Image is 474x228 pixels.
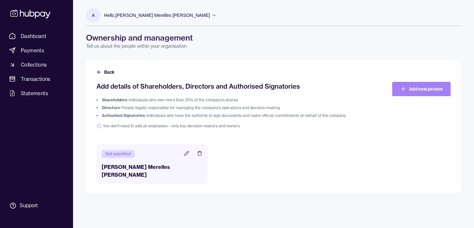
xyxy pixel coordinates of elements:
[96,97,362,103] li: Individuals who own more than 25% of the company's shares
[21,89,48,97] span: Statements
[86,32,461,43] h1: Ownership and management
[6,59,67,70] a: Collections
[19,202,38,209] div: Support
[96,105,362,110] li: People legally responsible for managing the company's operations and decision-making
[21,32,46,40] span: Dashboard
[96,123,362,129] span: You don't need to add all employees—only key decision-makers and owners
[21,61,47,69] span: Collections
[102,105,120,110] span: Directors:
[92,12,95,19] p: A
[21,75,51,83] span: Transactions
[6,44,67,56] a: Payments
[6,73,67,85] a: Transactions
[6,199,67,212] a: Support
[21,46,44,54] span: Payments
[96,113,362,118] li: Individuals who have the authority to sign documents and make official commitments on behalf of t...
[392,82,451,96] a: Add new person
[102,97,128,102] span: Shareholders:
[102,150,135,158] div: Not submitted
[104,12,210,19] p: Hello, [PERSON_NAME] Merelles [PERSON_NAME]
[6,30,67,42] a: Dashboard
[102,163,202,179] h3: [PERSON_NAME] Merelles [PERSON_NAME]
[96,82,362,91] h2: Add details of Shareholders, Directors and Authorised Signatories
[86,43,461,49] p: Tell us about the people within your organisation
[102,113,145,118] span: Authorised Signatories:
[96,69,116,75] button: Back
[6,87,67,99] a: Statements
